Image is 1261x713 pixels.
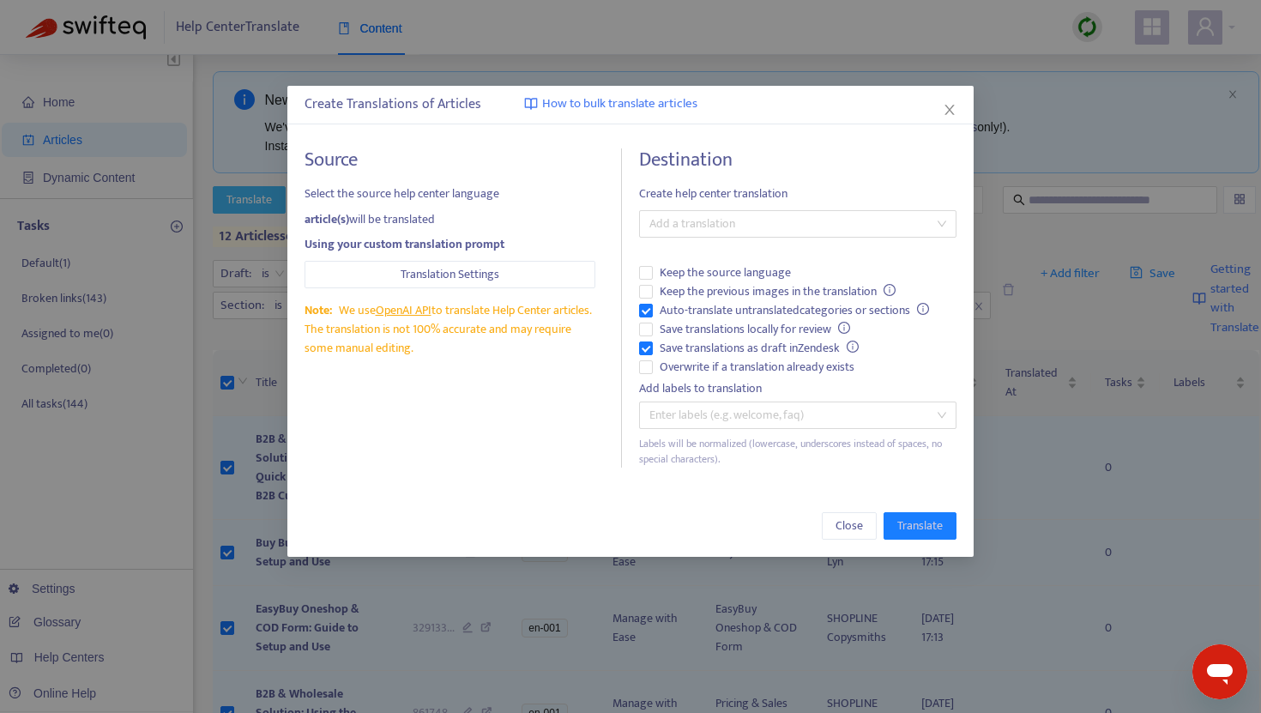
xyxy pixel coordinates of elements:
[653,320,857,339] span: Save translations locally for review
[639,184,956,203] span: Create help center translation
[376,300,431,320] a: OpenAI API
[884,284,896,296] span: info-circle
[639,379,956,398] div: Add labels to translation
[847,341,859,353] span: info-circle
[653,282,902,301] span: Keep the previous images in the translation
[305,210,595,229] div: will be translated
[401,265,499,284] span: Translation Settings
[305,94,956,115] div: Create Translations of Articles
[542,94,697,114] span: How to bulk translate articles
[305,148,595,172] h4: Source
[305,209,349,229] strong: article(s)
[653,339,866,358] span: Save translations as draft in Zendesk
[639,436,956,468] div: Labels will be normalized (lowercase, underscores instead of spaces, no special characters).
[305,301,595,358] div: We use to translate Help Center articles. The translation is not 100% accurate and may require so...
[943,103,956,117] span: close
[653,358,861,377] span: Overwrite if a translation already exists
[1192,644,1247,699] iframe: メッセージングウィンドウを開くボタン
[305,235,595,254] div: Using your custom translation prompt
[917,303,929,315] span: info-circle
[940,100,959,119] button: Close
[305,261,595,288] button: Translation Settings
[305,300,332,320] span: Note:
[822,512,877,540] button: Close
[884,512,956,540] button: Translate
[305,184,595,203] span: Select the source help center language
[836,517,863,535] span: Close
[524,94,697,114] a: How to bulk translate articles
[653,263,798,282] span: Keep the source language
[653,301,936,320] span: Auto-translate untranslated categories or sections
[524,97,538,111] img: image-link
[639,148,956,172] h4: Destination
[838,322,850,334] span: info-circle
